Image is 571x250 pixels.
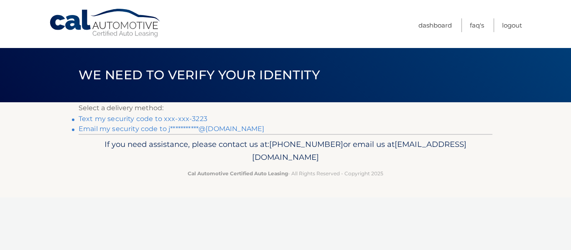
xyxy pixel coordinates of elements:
a: Dashboard [418,18,452,32]
a: Cal Automotive [49,8,162,38]
a: Logout [502,18,522,32]
a: FAQ's [470,18,484,32]
a: Text my security code to xxx-xxx-3223 [79,115,207,123]
p: - All Rights Reserved - Copyright 2025 [84,169,487,178]
span: [PHONE_NUMBER] [269,139,343,149]
strong: Cal Automotive Certified Auto Leasing [188,170,288,177]
span: We need to verify your identity [79,67,320,83]
p: If you need assistance, please contact us at: or email us at [84,138,487,164]
p: Select a delivery method: [79,102,492,114]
